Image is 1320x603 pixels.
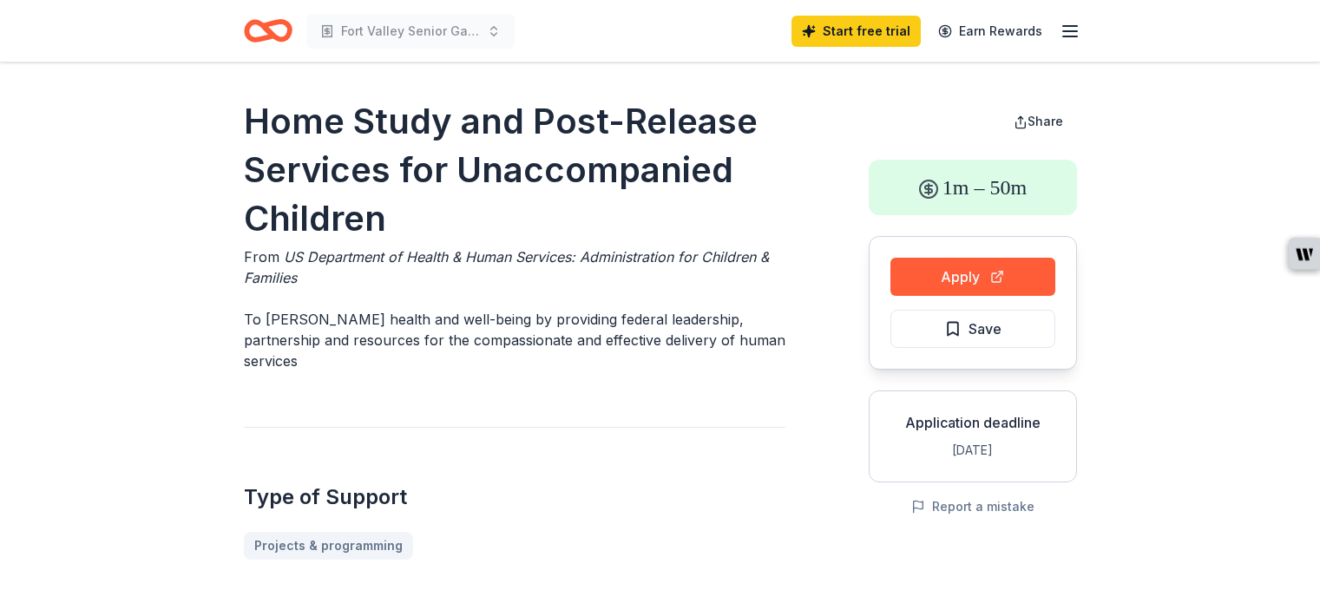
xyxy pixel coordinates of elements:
div: 1m – 50m [869,160,1077,215]
h2: Type of Support [244,483,785,511]
span: US Department of Health & Human Services: Administration for Children & Families [244,248,769,286]
span: Share [1028,114,1063,128]
div: From [244,246,785,288]
span: Fort Valley Senior Garden Project [341,21,480,42]
button: Save [890,310,1055,348]
a: Start free trial [791,16,921,47]
button: Apply [890,258,1055,296]
h1: Home Study and Post-Release Services for Unaccompanied Children [244,97,785,243]
span: Save [969,318,1001,340]
a: Home [244,10,292,51]
button: Fort Valley Senior Garden Project [306,14,515,49]
a: Projects & programming [244,532,413,560]
p: To [PERSON_NAME] health and well-being by providing federal leadership, partnership and resources... [244,309,785,371]
button: Share [1000,104,1077,139]
a: Earn Rewards [928,16,1053,47]
div: [DATE] [883,440,1062,461]
button: Report a mistake [911,496,1034,517]
div: Application deadline [883,412,1062,433]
